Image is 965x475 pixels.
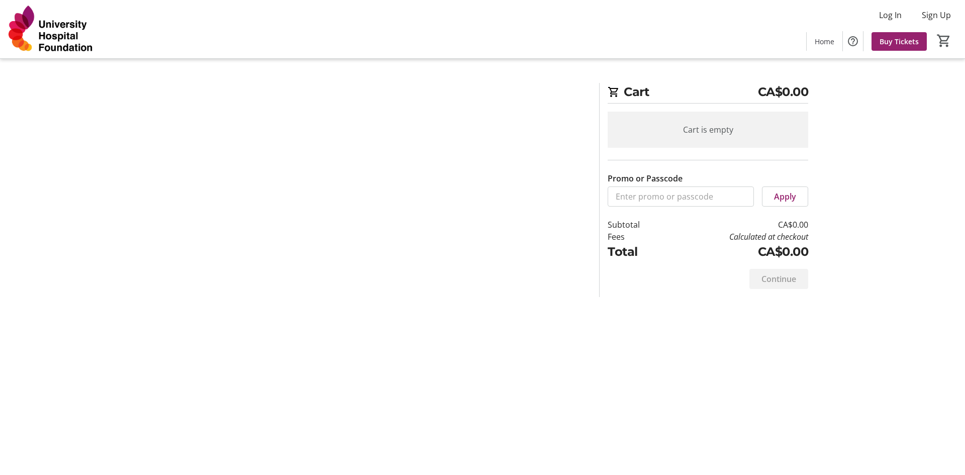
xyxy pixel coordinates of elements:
[935,32,953,50] button: Cart
[608,112,808,148] div: Cart is empty
[872,32,927,51] a: Buy Tickets
[608,186,754,207] input: Enter promo or passcode
[880,36,919,47] span: Buy Tickets
[608,83,808,104] h2: Cart
[914,7,959,23] button: Sign Up
[666,243,808,261] td: CA$0.00
[758,83,809,101] span: CA$0.00
[871,7,910,23] button: Log In
[879,9,902,21] span: Log In
[815,36,834,47] span: Home
[762,186,808,207] button: Apply
[666,231,808,243] td: Calculated at checkout
[774,191,796,203] span: Apply
[807,32,842,51] a: Home
[843,31,863,51] button: Help
[666,219,808,231] td: CA$0.00
[608,172,683,184] label: Promo or Passcode
[922,9,951,21] span: Sign Up
[608,231,666,243] td: Fees
[608,243,666,261] td: Total
[608,219,666,231] td: Subtotal
[6,4,95,54] img: University Hospital Foundation's Logo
